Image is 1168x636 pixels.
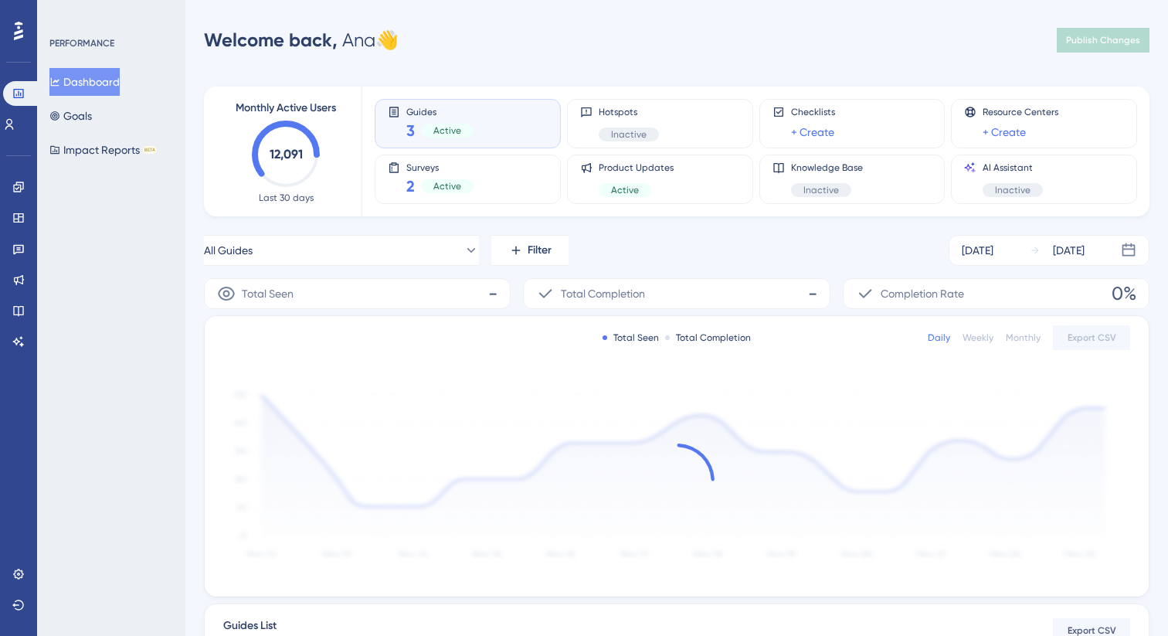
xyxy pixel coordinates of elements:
[1066,34,1140,46] span: Publish Changes
[603,332,659,344] div: Total Seen
[406,120,415,141] span: 3
[242,284,294,303] span: Total Seen
[791,123,834,141] a: + Create
[1112,281,1136,306] span: 0%
[259,192,314,204] span: Last 30 days
[665,332,751,344] div: Total Completion
[433,124,461,137] span: Active
[528,241,552,260] span: Filter
[204,241,253,260] span: All Guides
[236,99,336,117] span: Monthly Active Users
[49,136,157,164] button: Impact ReportsBETA
[962,241,993,260] div: [DATE]
[791,162,863,174] span: Knowledge Base
[204,235,479,266] button: All Guides
[808,281,817,306] span: -
[599,106,659,118] span: Hotspots
[611,184,639,196] span: Active
[561,284,645,303] span: Total Completion
[983,162,1043,174] span: AI Assistant
[928,332,950,344] div: Daily
[983,106,1058,118] span: Resource Centers
[204,29,338,51] span: Welcome back,
[143,146,157,154] div: BETA
[803,184,839,196] span: Inactive
[491,235,569,266] button: Filter
[1057,28,1149,53] button: Publish Changes
[488,281,497,306] span: -
[406,106,474,117] span: Guides
[1053,241,1085,260] div: [DATE]
[406,175,415,197] span: 2
[49,102,92,130] button: Goals
[406,162,474,172] span: Surveys
[49,37,114,49] div: PERFORMANCE
[611,128,647,141] span: Inactive
[49,68,120,96] button: Dashboard
[1053,325,1130,350] button: Export CSV
[1068,332,1116,344] span: Export CSV
[881,284,964,303] span: Completion Rate
[204,28,399,53] div: Ana 👋
[963,332,993,344] div: Weekly
[1006,332,1041,344] div: Monthly
[983,123,1026,141] a: + Create
[599,162,674,174] span: Product Updates
[791,106,835,118] span: Checklists
[433,180,461,192] span: Active
[995,184,1030,196] span: Inactive
[270,147,303,162] text: 12,091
